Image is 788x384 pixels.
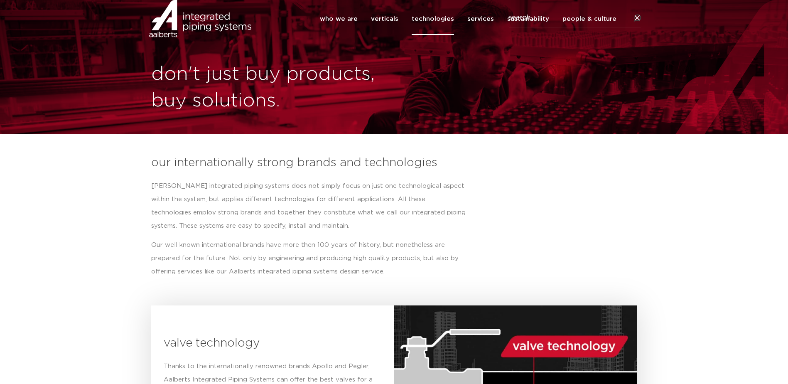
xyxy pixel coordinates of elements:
a: verticals [371,3,398,35]
a: sustainability [507,3,549,35]
a: services [467,3,494,35]
a: who we are [320,3,358,35]
a: people & culture [562,3,616,35]
h3: our internationally strong brands and technologies [151,155,637,171]
a: technologies [412,3,454,35]
p: Our well known international brands have more then 100 years of history, but nonetheless are prep... [151,239,467,278]
h1: don't just buy products, buy solutions. [151,61,390,114]
nav: Menu [320,3,616,35]
h3: valve technology [164,335,382,352]
p: [PERSON_NAME] integrated piping systems does not simply focus on just one technological aspect wi... [151,180,467,233]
